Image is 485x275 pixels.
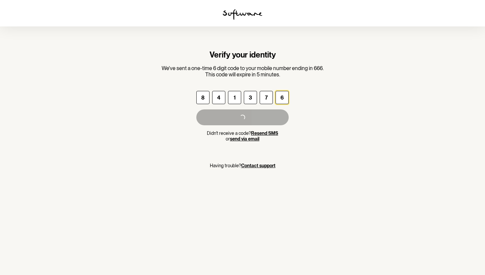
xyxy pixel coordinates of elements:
button: Resend SMS [251,131,278,136]
p: Having trouble? [210,163,275,169]
p: This code will expire in 5 minutes. [162,71,324,78]
button: send via email [230,136,259,142]
p: We've sent a one-time 6 digit code to your mobile number ending in 666. [162,65,324,71]
h1: Verify your identity [162,50,324,60]
p: Didn't receive a code? [196,131,289,136]
img: software logo [223,9,262,20]
p: or [196,136,289,142]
